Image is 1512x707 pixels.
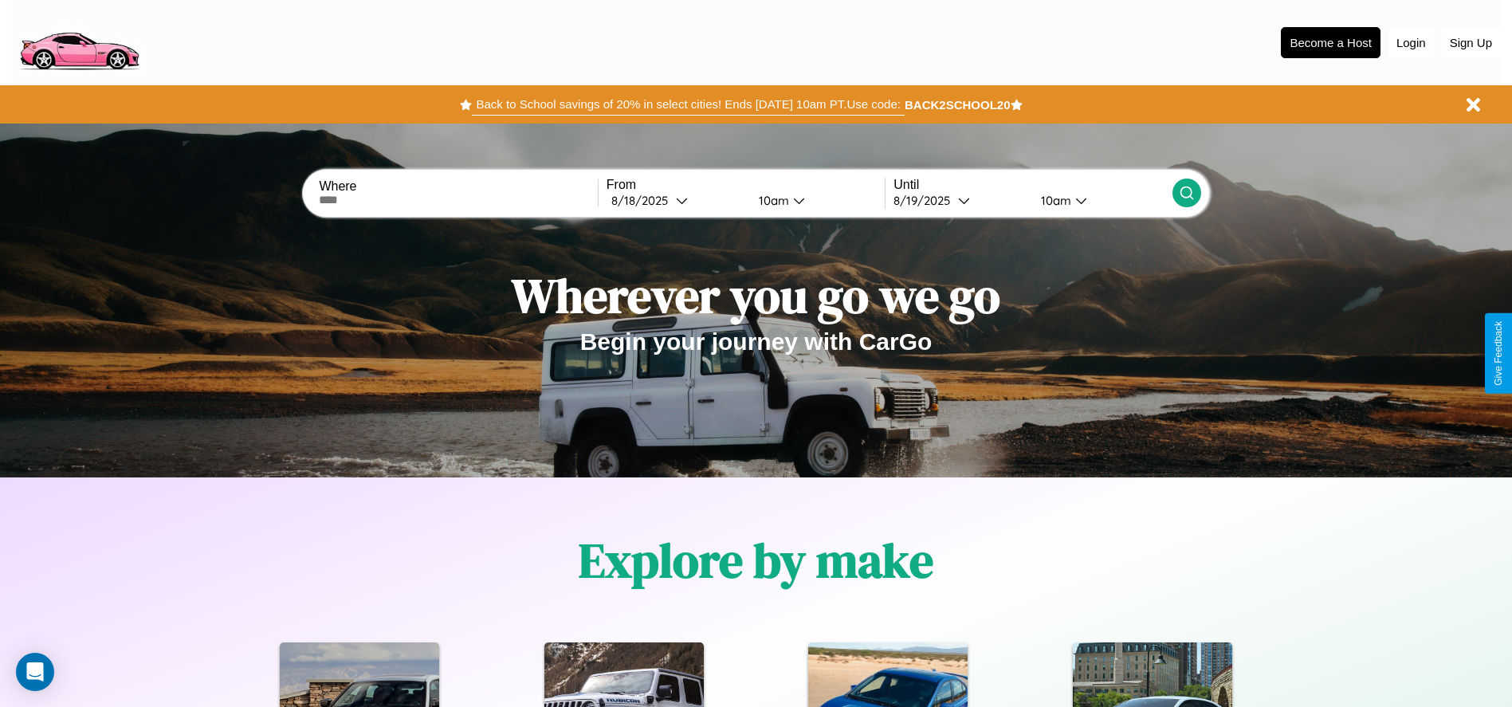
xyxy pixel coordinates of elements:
[746,192,886,209] button: 10am
[12,8,146,74] img: logo
[319,179,597,194] label: Where
[1281,27,1380,58] button: Become a Host
[1388,28,1434,57] button: Login
[905,98,1011,112] b: BACK2SCHOOL20
[607,178,885,192] label: From
[16,653,54,691] div: Open Intercom Messenger
[751,193,793,208] div: 10am
[607,192,746,209] button: 8/18/2025
[1493,321,1504,386] div: Give Feedback
[611,193,676,208] div: 8 / 18 / 2025
[1028,192,1172,209] button: 10am
[893,193,958,208] div: 8 / 19 / 2025
[1033,193,1075,208] div: 10am
[893,178,1172,192] label: Until
[472,93,904,116] button: Back to School savings of 20% in select cities! Ends [DATE] 10am PT.Use code:
[1442,28,1500,57] button: Sign Up
[579,528,933,593] h1: Explore by make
